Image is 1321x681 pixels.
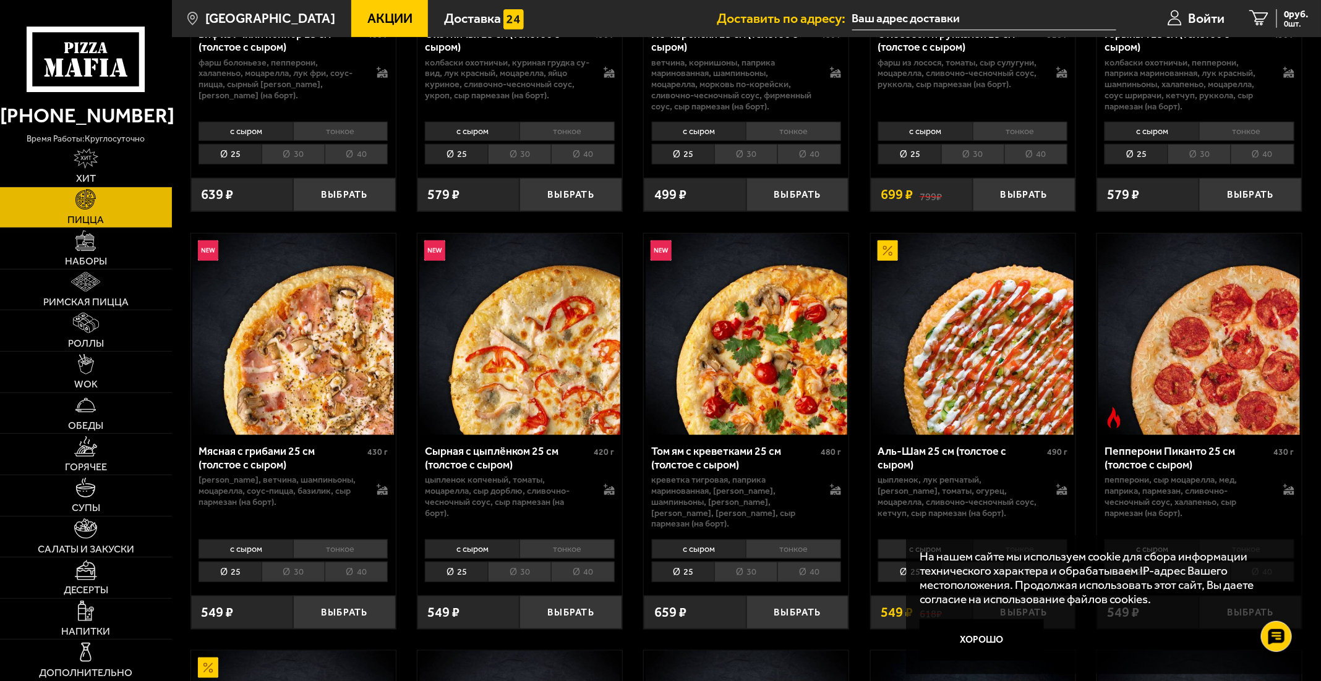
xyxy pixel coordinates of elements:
span: Римская пицца [43,297,129,308]
li: 25 [878,144,941,164]
li: 30 [714,144,777,164]
li: 40 [325,562,388,582]
p: пепперони, сыр Моцарелла, мед, паприка, пармезан, сливочно-чесночный соус, халапеньо, сыр пармеза... [1105,475,1269,518]
li: 25 [652,144,715,164]
div: Горыныч 25 см (толстое с сыром) [1105,28,1270,54]
span: 659 ₽ [654,606,686,619]
span: [GEOGRAPHIC_DATA] [206,12,336,25]
a: НовинкаМясная с грибами 25 см (толстое с сыром) [191,234,396,435]
div: Охотничья 25 см (толстое с сыром) [425,28,591,54]
p: цыпленок копченый, томаты, моцарелла, сыр дорблю, сливочно-чесночный соус, сыр пармезан (на борт). [425,475,589,518]
button: Выбрать [293,178,395,212]
span: 549 ₽ [881,606,913,619]
div: С лососем и рукколой 25 см (толстое с сыром) [878,28,1044,54]
span: Напитки [61,627,110,637]
img: Новинка [424,240,445,261]
div: Том ям с креветками 25 см (толстое с сыром) [652,445,818,472]
a: НовинкаТом ям с креветками 25 см (толстое с сыром) [644,234,849,435]
span: WOK [74,379,98,390]
li: тонкое [973,122,1068,141]
li: с сыром [199,539,293,559]
li: 30 [1168,144,1231,164]
span: 430 г [367,447,388,457]
li: 40 [1004,144,1068,164]
li: 40 [777,144,841,164]
p: фарш болоньезе, пепперони, халапеньо, моцарелла, лук фри, соус-пицца, сырный [PERSON_NAME], [PERS... [199,57,363,101]
li: 40 [551,144,615,164]
button: Выбрать [293,596,395,630]
button: Выбрать [519,596,622,630]
li: тонкое [293,122,388,141]
span: 0 руб. [1285,9,1309,19]
p: ветчина, корнишоны, паприка маринованная, шампиньоны, моцарелла, морковь по-корейски, сливочно-че... [652,57,816,112]
span: 420 г [594,447,615,457]
img: Том ям с креветками 25 см (толстое с сыром) [646,234,847,435]
img: Акционный [878,240,898,261]
img: Мясная с грибами 25 см (толстое с сыром) [192,234,394,435]
span: Десерты [64,585,108,596]
span: Акции [367,12,413,25]
li: тонкое [519,122,615,141]
li: с сыром [878,539,973,559]
li: тонкое [519,539,615,559]
span: 549 ₽ [428,606,460,619]
span: Роллы [68,339,104,349]
a: Острое блюдоПепперони Пиканто 25 см (толстое с сыром) [1097,234,1302,435]
p: колбаски Охотничьи, пепперони, паприка маринованная, лук красный, шампиньоны, халапеньо, моцарелл... [1105,57,1269,112]
img: Острое блюдо [1104,407,1124,428]
button: Выбрать [1199,178,1301,212]
li: 25 [425,144,488,164]
li: с сыром [199,122,293,141]
span: Салаты и закуски [38,544,134,555]
button: Выбрать [746,178,849,212]
li: с сыром [652,122,746,141]
li: тонкое [746,539,841,559]
li: 30 [488,144,551,164]
img: Пепперони Пиканто 25 см (толстое с сыром) [1098,234,1300,435]
div: Биф хот чили пеппер 25 см (толстое с сыром) [199,28,364,54]
span: 480 г [821,447,841,457]
div: Пепперони Пиканто 25 см (толстое с сыром) [1105,445,1270,472]
li: с сыром [652,539,746,559]
button: Хорошо [920,619,1043,661]
li: 40 [551,562,615,582]
li: 40 [777,562,841,582]
span: 499 ₽ [654,188,686,201]
span: Наборы [65,256,107,267]
div: Сырная с цыплёнком 25 см (толстое с сыром) [425,445,591,472]
span: Пицца [67,215,104,226]
li: 40 [1231,144,1294,164]
img: Акционный [198,658,218,678]
img: Новинка [198,240,218,261]
li: 25 [652,562,715,582]
div: Аль-Шам 25 см (толстое с сыром) [878,445,1044,472]
li: 40 [325,144,388,164]
li: 25 [878,562,941,582]
span: 0 шт. [1285,20,1309,28]
button: Выбрать [519,178,622,212]
span: 639 ₽ [201,188,233,201]
a: АкционныйАль-Шам 25 см (толстое с сыром) [871,234,1075,435]
span: 490 г [1047,447,1067,457]
img: Сырная с цыплёнком 25 см (толстое с сыром) [419,234,621,435]
span: Доставить по адресу: [717,12,852,25]
p: [PERSON_NAME], ветчина, шампиньоны, моцарелла, соус-пицца, базилик, сыр пармезан (на борт). [199,475,363,507]
span: Войти [1189,12,1225,25]
img: Аль-Шам 25 см (толстое с сыром) [872,234,1074,435]
li: 30 [714,562,777,582]
span: 699 ₽ [881,188,913,201]
span: Обеды [68,421,103,431]
li: 30 [262,144,325,164]
p: цыпленок, лук репчатый, [PERSON_NAME], томаты, огурец, моцарелла, сливочно-чесночный соус, кетчуп... [878,475,1043,518]
li: тонкое [1199,122,1294,141]
span: Доставка [444,12,501,25]
button: Выбрать [973,178,1075,212]
li: 30 [262,562,325,582]
s: 799 ₽ [920,188,942,201]
li: с сыром [425,539,519,559]
span: 579 ₽ [428,188,460,201]
p: колбаски охотничьи, куриная грудка су-вид, лук красный, моцарелла, яйцо куриное, сливочно-чесночн... [425,57,589,101]
span: 549 ₽ [201,606,233,619]
button: Выбрать [746,596,849,630]
li: с сыром [1105,122,1199,141]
